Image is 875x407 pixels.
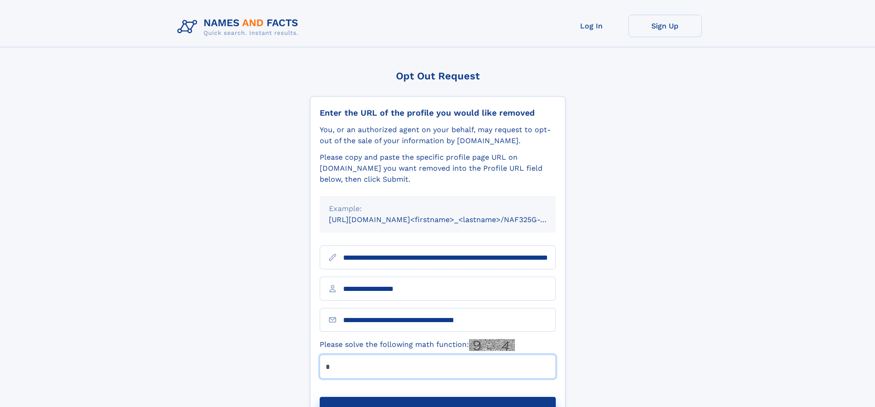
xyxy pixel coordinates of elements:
[320,108,556,118] div: Enter the URL of the profile you would like removed
[320,124,556,146] div: You, or an authorized agent on your behalf, may request to opt-out of the sale of your informatio...
[320,152,556,185] div: Please copy and paste the specific profile page URL on [DOMAIN_NAME] you want removed into the Pr...
[628,15,702,37] a: Sign Up
[174,15,306,39] img: Logo Names and Facts
[310,70,565,82] div: Opt Out Request
[329,215,573,224] small: [URL][DOMAIN_NAME]<firstname>_<lastname>/NAF325G-xxxxxxxx
[555,15,628,37] a: Log In
[329,203,547,214] div: Example:
[320,339,515,351] label: Please solve the following math function:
